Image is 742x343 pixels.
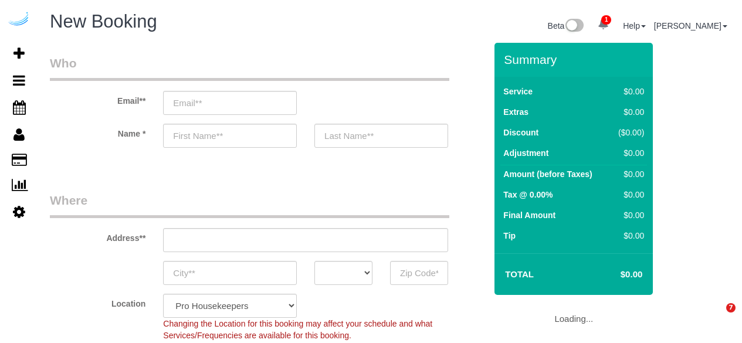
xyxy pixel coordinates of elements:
[585,270,642,280] h4: $0.00
[503,209,555,221] label: Final Amount
[654,21,727,30] a: [PERSON_NAME]
[50,55,449,81] legend: Who
[503,230,516,242] label: Tip
[601,15,611,25] span: 1
[50,11,157,32] span: New Booking
[564,19,584,34] img: New interface
[41,124,154,140] label: Name *
[503,86,533,97] label: Service
[505,269,534,279] strong: Total
[41,294,154,310] label: Location
[613,168,644,180] div: $0.00
[503,106,528,118] label: Extras
[503,147,548,159] label: Adjustment
[503,127,538,138] label: Discount
[623,21,646,30] a: Help
[548,21,584,30] a: Beta
[50,192,449,218] legend: Where
[503,168,592,180] label: Amount (before Taxes)
[613,86,644,97] div: $0.00
[503,189,553,201] label: Tax @ 0.00%
[314,124,448,148] input: Last Name**
[726,303,736,313] span: 7
[613,147,644,159] div: $0.00
[613,209,644,221] div: $0.00
[390,261,448,285] input: Zip Code**
[163,319,432,340] span: Changing the Location for this booking may affect your schedule and what Services/Frequencies are...
[613,189,644,201] div: $0.00
[613,230,644,242] div: $0.00
[613,127,644,138] div: ($0.00)
[613,106,644,118] div: $0.00
[592,12,615,38] a: 1
[7,12,31,28] img: Automaid Logo
[163,124,297,148] input: First Name**
[702,303,730,331] iframe: Intercom live chat
[504,53,647,66] h3: Summary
